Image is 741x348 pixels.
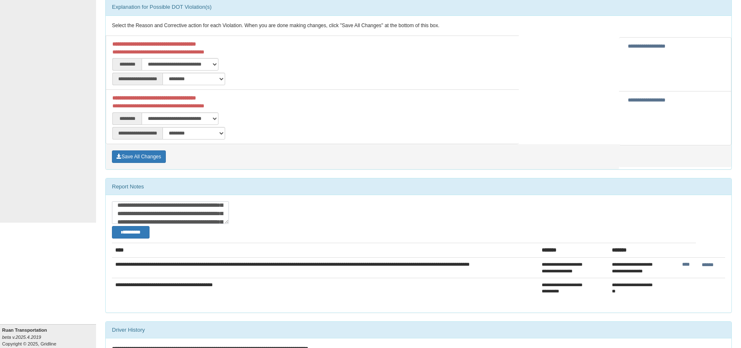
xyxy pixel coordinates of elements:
div: Select the Reason and Corrective action for each Violation. When you are done making changes, cli... [106,16,731,36]
b: Ruan Transportation [2,328,47,333]
div: Driver History [106,322,731,338]
div: Report Notes [106,178,731,195]
button: Change Filter Options [112,226,150,239]
div: Copyright © 2025, Gridline [2,327,96,347]
i: beta v.2025.4.2019 [2,335,41,340]
button: Save [112,150,166,163]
